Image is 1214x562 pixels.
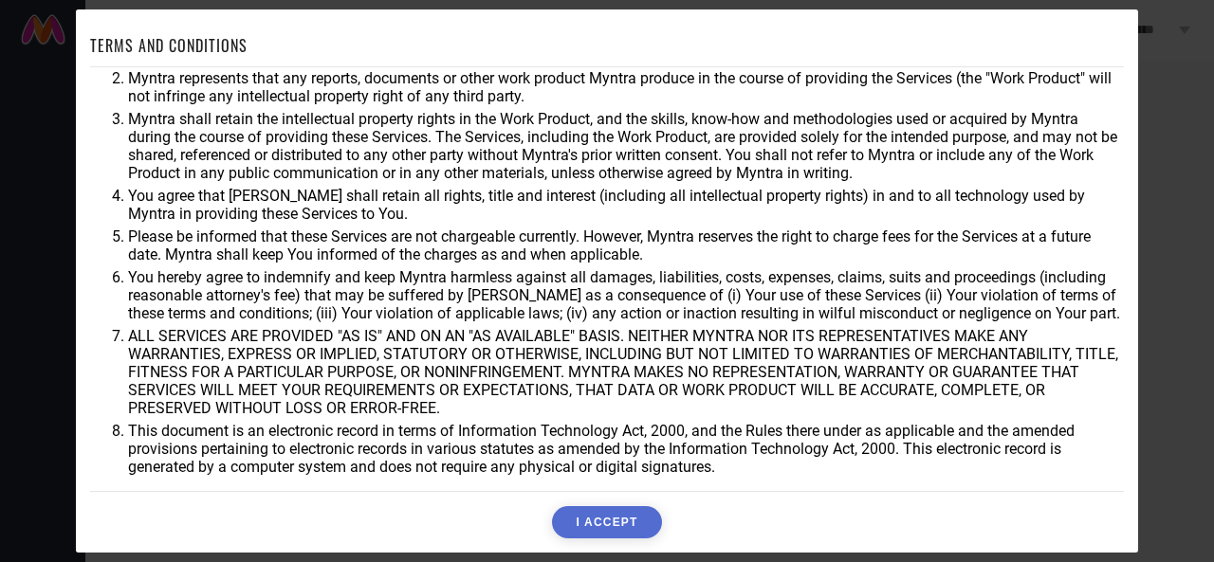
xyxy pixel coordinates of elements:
[128,110,1124,182] li: Myntra shall retain the intellectual property rights in the Work Product, and the skills, know-ho...
[128,422,1124,476] li: This document is an electronic record in terms of Information Technology Act, 2000, and the Rules...
[90,34,248,57] h1: TERMS AND CONDITIONS
[128,227,1124,263] li: Please be informed that these Services are not chargeable currently. However, Myntra reserves the...
[552,506,661,538] button: I ACCEPT
[128,268,1124,322] li: You hereby agree to indemnify and keep Myntra harmless against all damages, liabilities, costs, e...
[128,327,1124,417] li: ALL SERVICES ARE PROVIDED "AS IS" AND ON AN "AS AVAILABLE" BASIS. NEITHER MYNTRA NOR ITS REPRESEN...
[128,187,1124,223] li: You agree that [PERSON_NAME] shall retain all rights, title and interest (including all intellect...
[128,69,1124,105] li: Myntra represents that any reports, documents or other work product Myntra produce in the course ...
